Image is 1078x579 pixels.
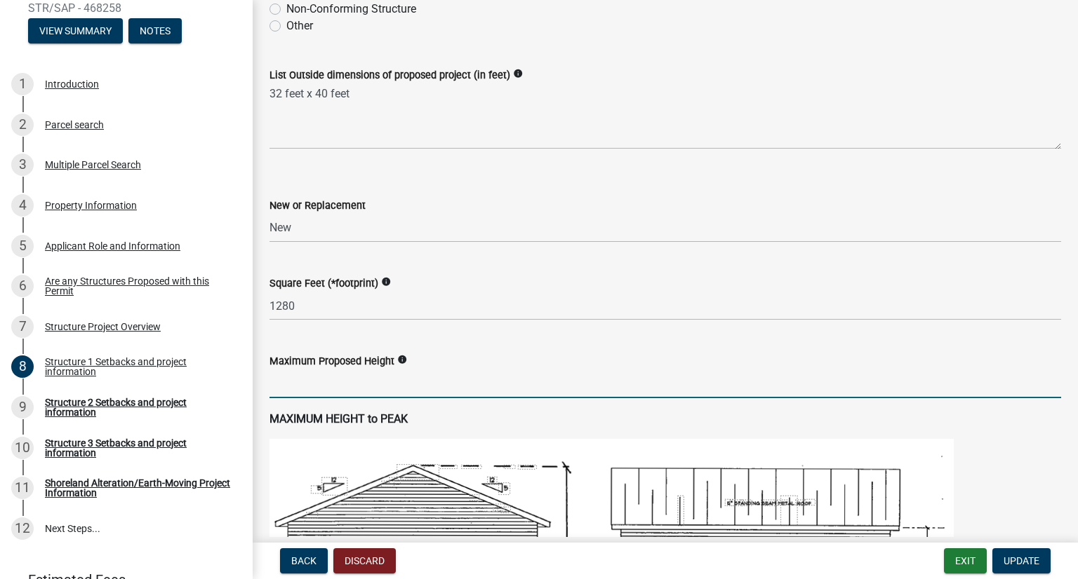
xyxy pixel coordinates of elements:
button: View Summary [28,18,123,43]
div: 8 [11,355,34,378]
div: 6 [11,275,34,297]
div: Property Information [45,200,137,210]
span: Back [291,555,317,566]
div: 4 [11,194,34,217]
label: Square Feet (*footprint) [269,279,378,289]
div: Structure 2 Setbacks and project information [45,397,230,417]
div: 9 [11,396,34,418]
span: Update [1004,555,1039,566]
div: Are any Structures Proposed with this Permit [45,276,230,296]
label: Non-Conforming Structure [286,1,416,18]
wm-modal-confirm: Summary [28,27,123,38]
div: Introduction [45,79,99,89]
div: Applicant Role and Information [45,241,180,251]
div: Shoreland Alteration/Earth-Moving Project Information [45,478,230,498]
button: Back [280,548,328,573]
div: Structure 3 Setbacks and project information [45,438,230,458]
button: Discard [333,548,396,573]
div: 2 [11,114,34,136]
div: Multiple Parcel Search [45,160,141,170]
div: 7 [11,315,34,338]
label: New or Replacement [269,201,366,211]
label: Maximum Proposed Height [269,357,394,367]
button: Notes [128,18,182,43]
label: List Outside dimensions of proposed project (in feet) [269,71,510,81]
span: STR/SAP - 468258 [28,1,225,15]
button: Update [992,548,1051,573]
wm-modal-confirm: Notes [128,27,182,38]
div: Parcel search [45,120,104,130]
i: info [397,355,407,365]
div: Structure 1 Setbacks and project information [45,357,230,376]
label: Other [286,18,313,34]
i: info [381,277,391,287]
strong: MAXIMUM HEIGHT to PEAK [269,412,408,425]
div: 3 [11,154,34,176]
div: 5 [11,235,34,257]
div: 10 [11,437,34,459]
div: 1 [11,73,34,95]
div: 11 [11,477,34,499]
i: info [513,69,523,79]
div: Structure Project Overview [45,322,161,332]
div: 12 [11,517,34,540]
button: Exit [944,548,987,573]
